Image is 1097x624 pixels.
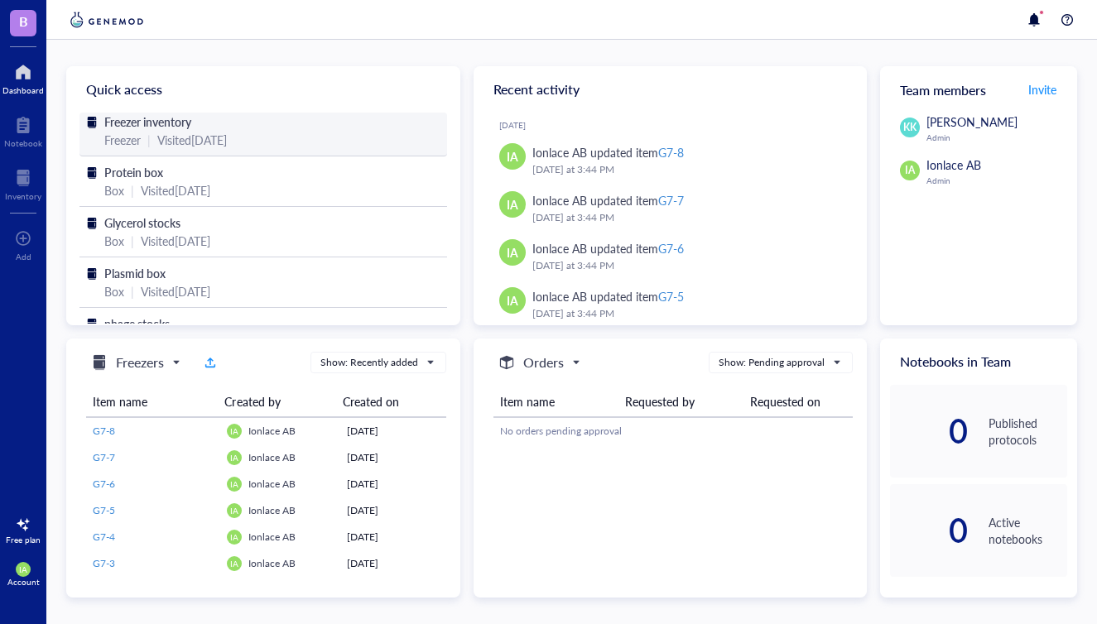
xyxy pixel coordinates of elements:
span: Freezer inventory [104,113,191,130]
div: [DATE] [347,450,439,465]
div: Visited [DATE] [141,181,210,199]
a: G7-7 [93,450,214,465]
div: Notebook [4,138,42,148]
div: G7-6 [658,240,684,257]
div: Show: Pending approval [719,355,825,370]
div: [DATE] [347,530,439,545]
span: G7-8 [93,424,115,438]
div: No orders pending approval [500,424,847,439]
div: [DATE] [347,477,439,492]
h5: Freezers [116,353,164,372]
span: IA [230,506,238,516]
div: | [147,131,151,149]
a: Inventory [5,165,41,201]
a: IAIonlace AB updated itemG7-7[DATE] at 3:44 PM [487,185,854,233]
div: Free plan [6,535,41,545]
span: IA [230,453,238,463]
div: Visited [DATE] [141,282,210,300]
span: G7-5 [93,503,115,517]
div: Quick access [66,66,460,113]
div: G7-8 [658,144,684,161]
a: Dashboard [2,59,44,95]
span: phage stocks [104,315,170,332]
div: G7-7 [658,192,684,209]
div: Box [104,232,124,250]
div: G7-5 [658,288,684,305]
a: G7-3 [93,556,214,571]
th: Created on [336,386,440,417]
a: IAIonlace AB updated itemG7-8[DATE] at 3:44 PM [487,137,854,185]
a: Notebook [4,112,42,148]
a: IAIonlace AB updated itemG7-5[DATE] at 3:44 PM [487,281,854,329]
div: | [131,282,134,300]
span: [PERSON_NAME] [926,113,1018,130]
span: Ionlace AB [248,477,296,491]
div: Ionlace AB updated item [532,287,684,305]
span: IA [230,532,238,542]
div: Show: Recently added [320,355,418,370]
div: [DATE] [347,503,439,518]
span: KK [903,120,917,135]
div: [DATE] [499,120,854,130]
span: B [19,11,28,31]
span: IA [507,195,518,214]
div: [DATE] [347,556,439,571]
img: genemod-logo [66,10,147,30]
div: Team members [880,66,1077,113]
span: IA [507,147,518,166]
div: Visited [DATE] [141,232,210,250]
span: IA [230,559,238,569]
div: Visited [DATE] [157,131,227,149]
div: Recent activity [474,66,868,113]
div: Active notebooks [989,514,1067,547]
div: | [131,232,134,250]
div: Dashboard [2,85,44,95]
th: Created by [218,386,335,417]
span: Plasmid box [104,265,166,281]
th: Requested by [618,386,743,417]
span: Ionlace AB [248,503,296,517]
span: Ionlace AB [248,530,296,544]
div: [DATE] at 3:44 PM [532,257,841,274]
th: Item name [493,386,618,417]
div: Freezer [104,131,141,149]
a: G7-8 [93,424,214,439]
a: IAIonlace AB updated itemG7-6[DATE] at 3:44 PM [487,233,854,281]
span: IA [507,243,518,262]
span: IA [230,479,238,489]
span: IA [507,291,518,310]
div: Ionlace AB updated item [532,143,684,161]
a: G7-6 [93,477,214,492]
div: [DATE] at 3:44 PM [532,161,841,178]
span: Invite [1028,81,1056,98]
span: G7-6 [93,477,115,491]
th: Requested on [743,386,854,417]
span: IA [230,426,238,436]
div: Add [16,252,31,262]
div: Admin [926,132,1067,142]
div: Box [104,282,124,300]
div: [DATE] at 3:44 PM [532,209,841,226]
span: IA [19,564,27,574]
span: Protein box [104,164,163,180]
span: Ionlace AB [926,156,981,173]
span: Ionlace AB [248,556,296,570]
span: G7-4 [93,530,115,544]
span: G7-3 [93,556,115,570]
div: 0 [890,418,969,444]
span: Ionlace AB [248,424,296,438]
h5: Orders [523,353,564,372]
div: Account [7,577,40,587]
th: Item name [86,386,218,417]
span: Ionlace AB [248,450,296,464]
a: G7-4 [93,530,214,545]
span: Glycerol stocks [104,214,180,231]
span: IA [905,163,915,178]
a: G7-5 [93,503,214,518]
div: Notebooks in Team [880,338,1077,385]
div: Published protocols [989,415,1067,448]
div: Inventory [5,191,41,201]
div: Ionlace AB updated item [532,191,684,209]
div: | [131,181,134,199]
div: [DATE] [347,424,439,439]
